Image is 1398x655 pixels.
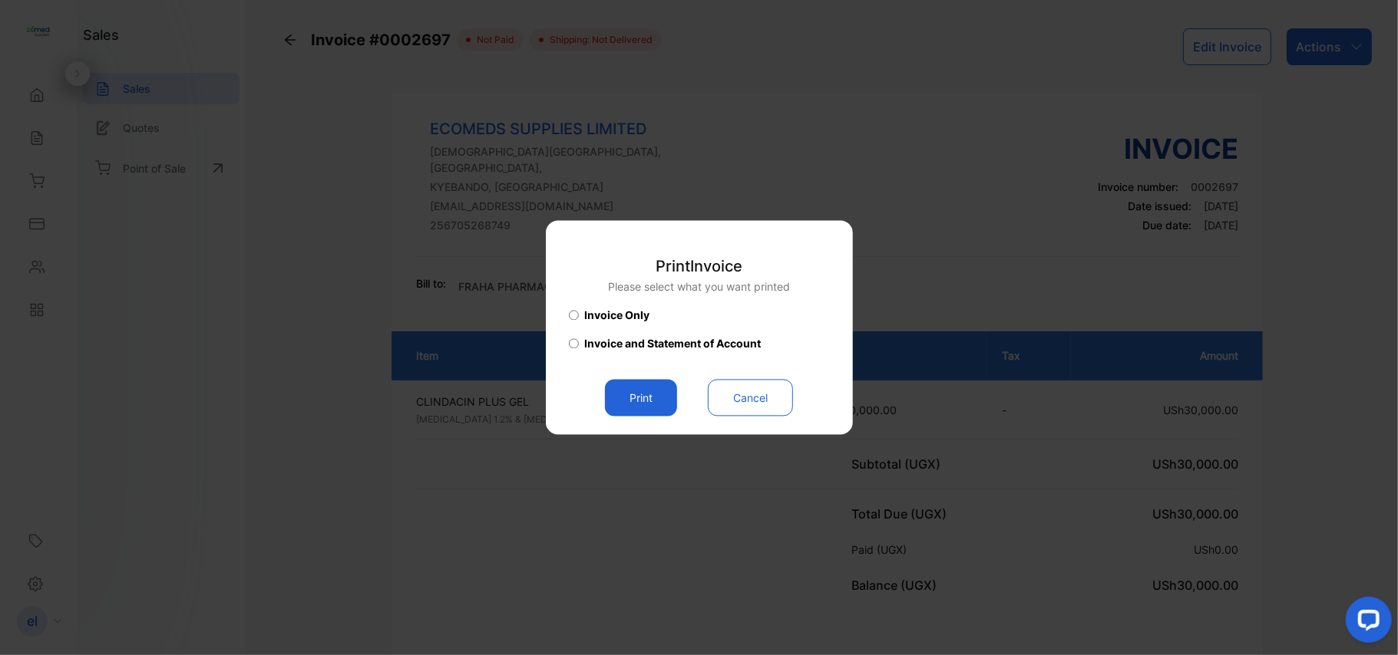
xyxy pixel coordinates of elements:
[585,336,762,352] span: Invoice and Statement of Account
[585,308,650,324] span: Invoice Only
[708,380,793,416] button: Cancel
[608,279,790,295] p: Please select what you want printed
[608,255,790,278] p: Print Invoice
[1334,591,1398,655] iframe: LiveChat chat widget
[605,380,677,416] button: Print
